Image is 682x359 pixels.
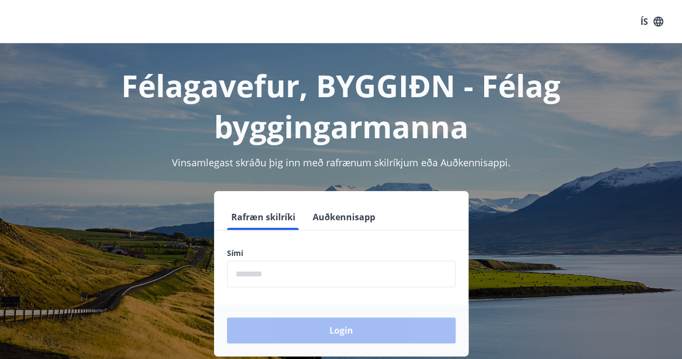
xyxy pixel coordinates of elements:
h1: Félagavefur, BYGGIÐN - Félag byggingarmanna [13,65,669,147]
button: Auðkennisapp [308,204,380,230]
span: Vinsamlegast skráðu þig inn með rafrænum skilríkjum eða Auðkennisappi. [172,156,511,169]
button: Rafræn skilríki [227,204,300,230]
button: ÍS [635,12,669,31]
label: Sími [227,248,456,259]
